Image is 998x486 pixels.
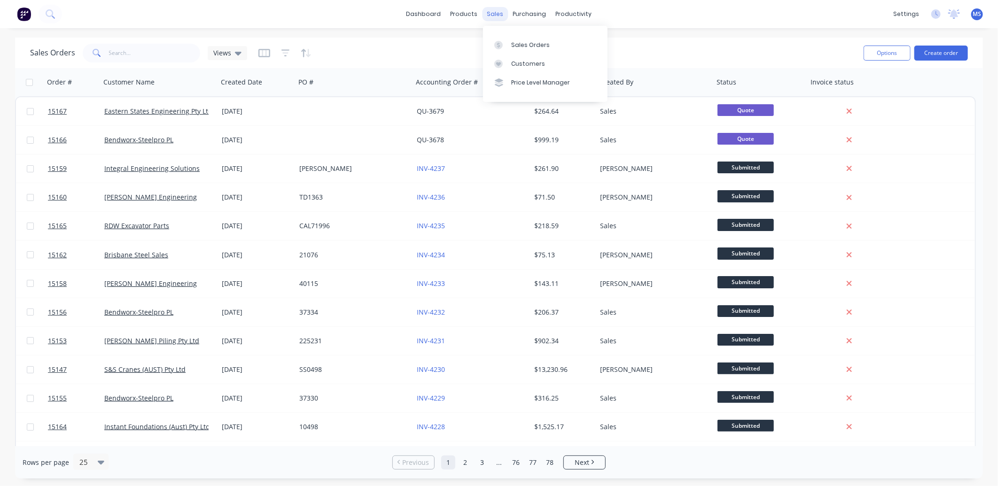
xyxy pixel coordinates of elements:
[48,154,104,183] a: 15159
[48,135,67,145] span: 15166
[511,41,550,49] div: Sales Orders
[483,35,608,54] a: Sales Orders
[222,336,292,346] div: [DATE]
[417,279,445,288] a: INV-4233
[417,336,445,345] a: INV-4231
[417,308,445,316] a: INV-4232
[564,458,605,467] a: Next page
[717,391,774,403] span: Submitted
[534,336,590,346] div: $902.34
[48,365,67,374] span: 15147
[600,365,704,374] div: [PERSON_NAME]
[534,250,590,260] div: $75.13
[717,133,774,145] span: Quote
[47,77,72,87] div: Order #
[508,7,551,21] div: purchasing
[600,250,704,260] div: [PERSON_NAME]
[811,77,854,87] div: Invoice status
[600,193,704,202] div: [PERSON_NAME]
[104,107,212,116] a: Eastern States Engineering Pty Ltd
[509,455,523,470] a: Page 76
[222,308,292,317] div: [DATE]
[213,48,231,58] span: Views
[973,10,982,18] span: MS
[534,279,590,288] div: $143.11
[48,441,104,470] a: 15133
[600,422,704,432] div: Sales
[299,221,404,231] div: CAL71996
[417,422,445,431] a: INV-4228
[104,336,199,345] a: [PERSON_NAME] Piling Pty Ltd
[889,7,924,21] div: settings
[222,221,292,231] div: [DATE]
[48,355,104,384] a: 15147
[48,422,67,432] span: 15164
[104,422,210,431] a: Instant Foundations (Aust) Pty Ltd
[446,7,483,21] div: products
[717,276,774,288] span: Submitted
[599,77,633,87] div: Created By
[417,365,445,374] a: INV-4230
[48,279,67,288] span: 15158
[534,135,590,145] div: $999.19
[48,298,104,326] a: 15156
[104,164,200,173] a: Integral Engineering Solutions
[299,164,404,173] div: [PERSON_NAME]
[222,365,292,374] div: [DATE]
[104,308,173,316] a: Bendworx-Steelpro PL
[600,336,704,346] div: Sales
[717,162,774,173] span: Submitted
[23,458,69,467] span: Rows per page
[475,455,489,470] a: Page 3
[103,77,155,87] div: Customer Name
[48,250,67,260] span: 15162
[511,78,570,87] div: Price Level Manager
[600,135,704,145] div: Sales
[30,48,75,57] h1: Sales Orders
[417,250,445,259] a: INV-4234
[48,270,104,298] a: 15158
[299,279,404,288] div: 40115
[299,250,404,260] div: 21076
[48,97,104,125] a: 15167
[417,221,445,230] a: INV-4235
[717,334,774,346] span: Submitted
[104,393,173,402] a: Bendworx-Steelpro PL
[104,279,197,288] a: [PERSON_NAME] Engineering
[299,365,404,374] div: SS0498
[441,455,455,470] a: Page 1 is your current page
[48,221,67,231] span: 15165
[299,393,404,403] div: 37330
[417,393,445,402] a: INV-4229
[48,107,67,116] span: 15167
[48,193,67,202] span: 15160
[48,413,104,441] a: 15164
[104,365,186,374] a: S&S Cranes (AUST) Pty Ltd
[402,7,446,21] a: dashboard
[222,135,292,145] div: [DATE]
[600,308,704,317] div: Sales
[458,455,472,470] a: Page 2
[48,164,67,173] span: 15159
[483,7,508,21] div: sales
[222,250,292,260] div: [DATE]
[417,164,445,173] a: INV-4237
[483,73,608,92] a: Price Level Manager
[534,221,590,231] div: $218.59
[417,193,445,201] a: INV-4236
[914,46,968,61] button: Create order
[534,393,590,403] div: $316.25
[48,336,67,346] span: 15153
[534,308,590,317] div: $206.37
[109,44,201,62] input: Search...
[222,107,292,116] div: [DATE]
[864,46,911,61] button: Options
[717,305,774,317] span: Submitted
[600,279,704,288] div: [PERSON_NAME]
[222,193,292,202] div: [DATE]
[48,308,67,317] span: 15156
[299,336,404,346] div: 225231
[717,104,774,116] span: Quote
[534,193,590,202] div: $71.50
[534,107,590,116] div: $264.64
